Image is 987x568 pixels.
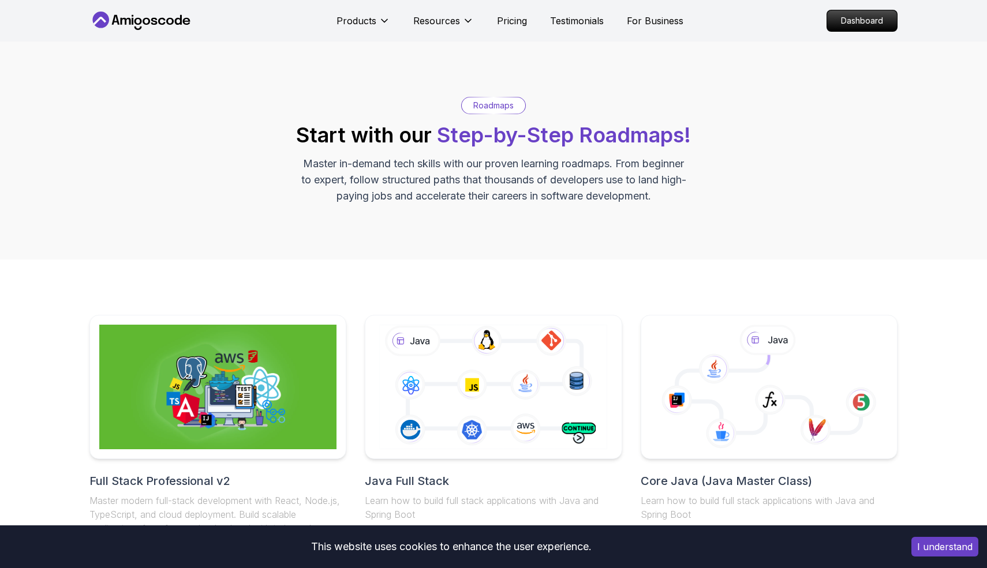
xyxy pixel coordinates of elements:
p: Resources [413,14,460,28]
h2: Start with our [296,123,691,146]
a: Testimonials [550,14,604,28]
a: Full Stack Professional v2Full Stack Professional v2Master modern full-stack development with Rea... [89,315,346,554]
h2: Java Full Stack [365,473,622,489]
a: Core Java (Java Master Class)Learn how to build full stack applications with Java and Spring Boot... [641,315,898,540]
p: Learn how to build full stack applications with Java and Spring Boot [641,494,898,521]
a: For Business [627,14,683,28]
p: Master modern full-stack development with React, Node.js, TypeScript, and cloud deployment. Build... [89,494,346,535]
div: This website uses cookies to enhance the user experience. [9,534,894,559]
button: Products [337,14,390,37]
p: Products [337,14,376,28]
h2: Core Java (Java Master Class) [641,473,898,489]
button: Resources [413,14,474,37]
span: Step-by-Step Roadmaps! [437,122,691,148]
a: Pricing [497,14,527,28]
a: Java Full StackLearn how to build full stack applications with Java and Spring Boot29 Courses4 Bu... [365,315,622,540]
h2: Full Stack Professional v2 [89,473,346,489]
p: Learn how to build full stack applications with Java and Spring Boot [365,494,622,521]
img: Full Stack Professional v2 [99,325,337,449]
p: Roadmaps [473,100,514,111]
p: Dashboard [827,10,897,31]
p: Master in-demand tech skills with our proven learning roadmaps. From beginner to expert, follow s... [300,156,687,204]
button: Accept cookies [911,537,978,556]
a: Dashboard [827,10,898,32]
